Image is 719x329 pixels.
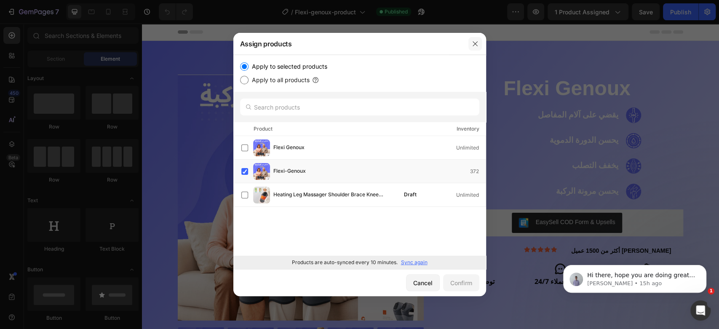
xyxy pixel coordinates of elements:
[484,84,499,99] img: gempages_581053605058970120-57a27221-d617-42f6-b3ae-e240af3a5cb7.png
[406,274,440,291] button: Cancel
[430,134,476,150] strong: يخفف التصلب
[690,300,711,321] iframe: Intercom live chat
[315,251,353,265] strong: توصيل مجاني
[457,125,479,133] div: Inventory
[484,160,499,175] img: gempages_581053605058970120-0ca66f02-7be9-4924-a989-f5c4eb928306.png
[414,159,476,176] strong: يحسن مرونة الركبة
[273,190,399,200] span: Heating Leg Massager Shoulder Brace Knee Massager Pain Relief
[484,110,499,125] img: gempages_581053605058970120-230db8ae-d29b-4db3-aa2e-e037ad78f04e.png
[450,278,472,287] div: Confirm
[413,278,433,287] div: Cancel
[408,108,476,125] strong: يحسن الدورة الدموية
[249,62,327,72] label: Apply to selected products
[253,163,270,180] img: product-img
[470,167,486,176] div: 372
[401,190,420,199] div: Draft
[233,55,486,269] div: />
[273,167,306,176] span: Flexi-Genoux
[401,259,428,266] p: Sync again
[551,247,719,306] iframe: Intercom notifications message
[429,224,529,230] strong: أكثر من 1500 عميل [PERSON_NAME]
[396,83,476,100] strong: يقضي على آلام المفاصل
[309,51,541,79] h1: Flexi Genoux
[254,125,273,133] div: Product
[393,194,473,203] div: EasySell COD Form & Upsells
[253,187,270,203] img: product-img
[484,135,499,150] img: gempages_581053605058970120-e032e731-493d-4319-a4ad-79fe378cef92.png
[456,191,486,199] div: Unlimited
[233,33,464,55] div: Assign products
[708,288,714,294] span: 1
[443,274,479,291] button: Confirm
[292,259,398,266] p: Products are auto-synced every 10 minutes.
[240,99,479,115] input: Search products
[370,189,480,209] button: EasySell COD Form & Upsells
[249,75,310,85] label: Apply to all products
[467,251,538,265] strong: ضمان إسترجاع المصاريف
[456,144,486,152] div: Unlimited
[393,251,444,265] strong: خدمة العملاء 24/7
[265,169,275,179] button: Carousel Next Arrow
[253,139,270,156] img: product-img
[273,143,305,152] span: Flexi Genoux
